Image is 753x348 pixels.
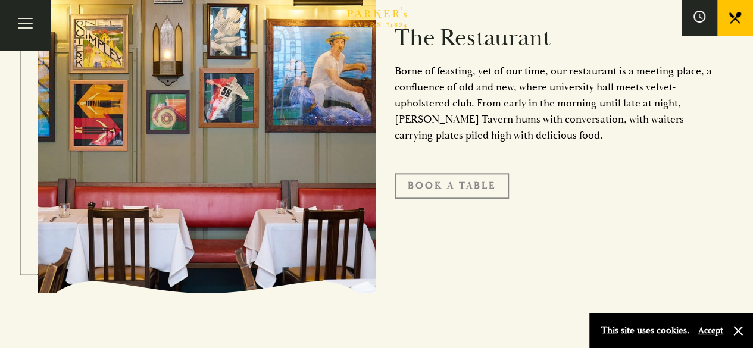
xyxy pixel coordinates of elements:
p: Borne of feasting, yet of our time, our restaurant is a meeting place, a confluence of old and ne... [395,63,716,143]
a: Book A Table [395,173,509,198]
button: Accept [698,325,723,336]
p: This site uses cookies. [601,322,689,339]
h2: The Restaurant [395,24,716,52]
button: Close and accept [732,325,744,337]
